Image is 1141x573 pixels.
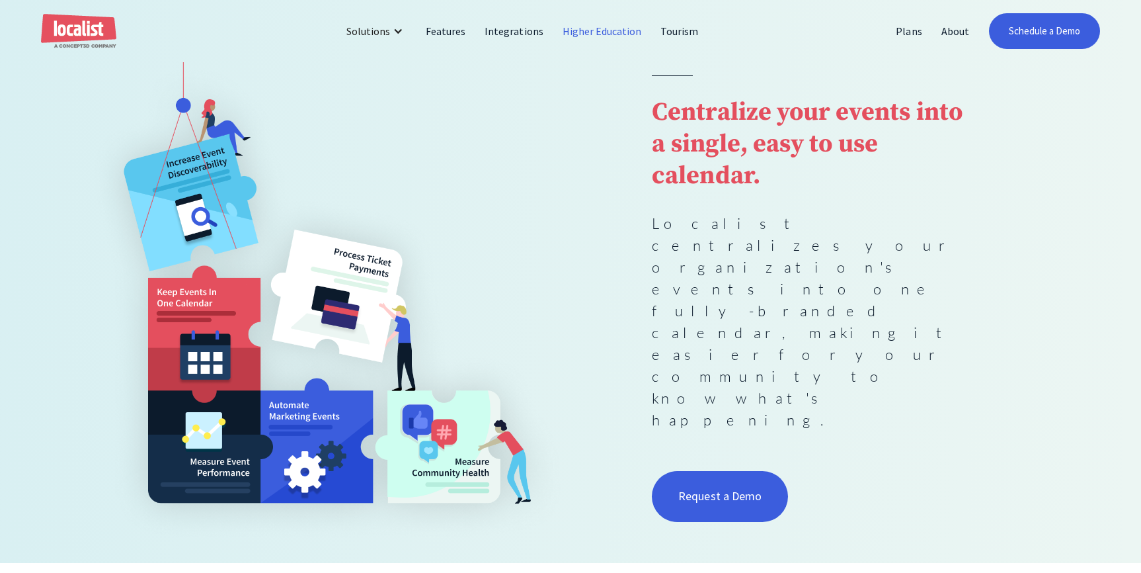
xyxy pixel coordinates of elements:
[346,23,390,39] div: Solutions
[651,15,708,47] a: Tourism
[886,15,931,47] a: Plans
[416,15,475,47] a: Features
[336,15,416,47] div: Solutions
[989,13,1101,49] a: Schedule a Demo
[41,14,116,49] a: home
[932,15,979,47] a: About
[652,471,788,521] a: Request a Demo
[652,212,978,431] p: Localist centralizes your organization's events into one fully-branded calendar, making it easier...
[475,15,553,47] a: Integrations
[553,15,652,47] a: Higher Education
[652,97,962,192] strong: Centralize your events into a single, easy to use calendar.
